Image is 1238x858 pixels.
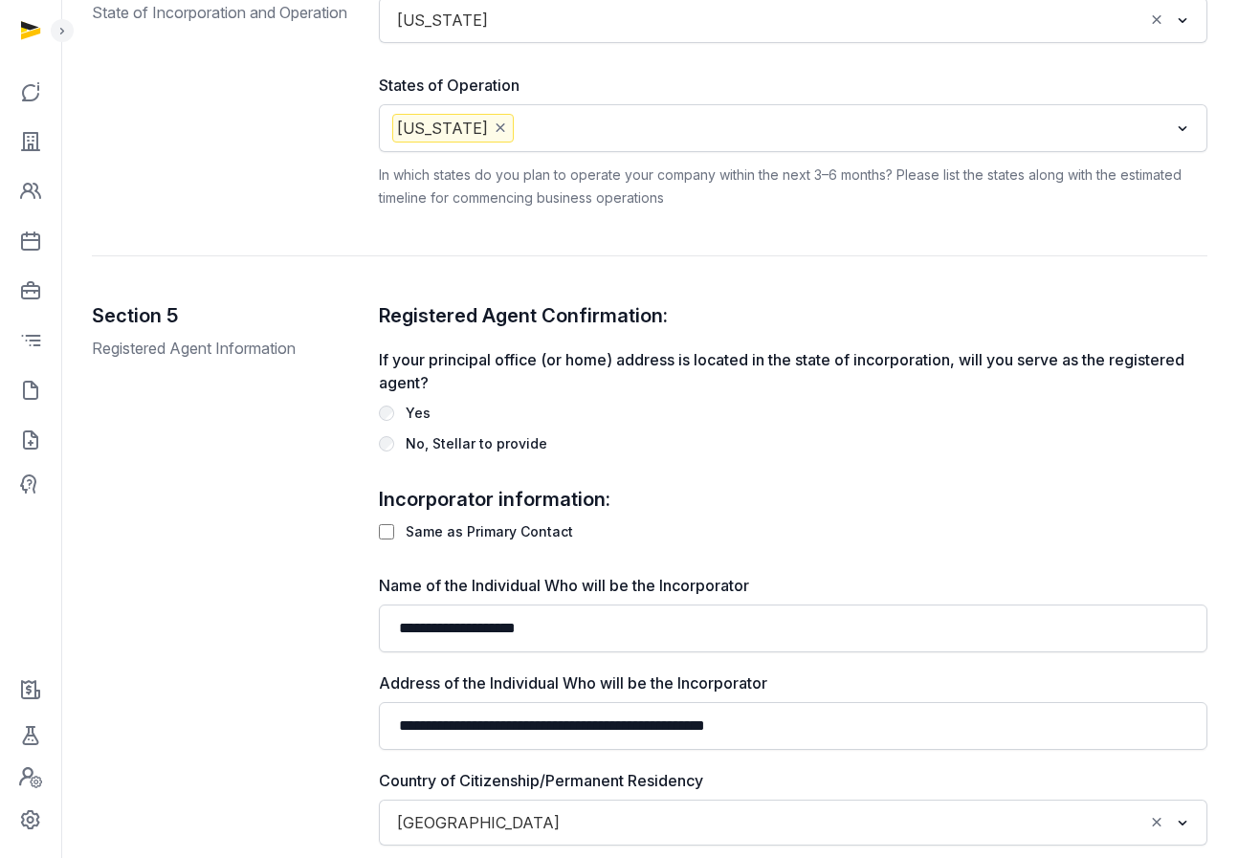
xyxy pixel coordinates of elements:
label: States of Operation [379,74,1208,97]
div: Search for option [388,110,1199,146]
button: Clear Selected [1148,809,1165,836]
input: No, Stellar to provide [379,436,394,451]
label: If your principal office (or home) address is located in the state of incorporation, will you ser... [379,348,1208,394]
input: Search for option [497,7,1144,33]
label: Country of Citizenship/Permanent Residency [379,769,1208,792]
div: Same as Primary Contact [406,520,573,543]
input: Search for option [568,809,1144,836]
h2: Registered Agent Confirmation: [379,302,1208,329]
input: Yes [379,406,394,421]
p: State of Incorporation and Operation [92,1,348,24]
h2: Section 5 [92,302,348,329]
button: Clear Selected [1148,7,1165,33]
h2: Incorporator information: [379,486,1208,513]
span: [US_STATE] [392,7,493,33]
div: Search for option [388,805,1199,840]
button: Deselect Georgia [492,115,509,142]
input: Search for option [518,114,1169,143]
div: Search for option [388,3,1199,37]
span: [US_STATE] [392,114,514,143]
div: Yes [406,402,431,425]
input: Same as Primary Contact [379,524,394,539]
label: Address of the Individual Who will be the Incorporator [379,671,1208,694]
div: In which states do you plan to operate your company within the next 3–6 months? Please list the s... [379,164,1208,209]
p: Registered Agent Information [92,337,348,360]
span: [GEOGRAPHIC_DATA] [392,809,564,836]
div: No, Stellar to provide [406,432,547,455]
label: Name of the Individual Who will be the Incorporator [379,574,1208,597]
